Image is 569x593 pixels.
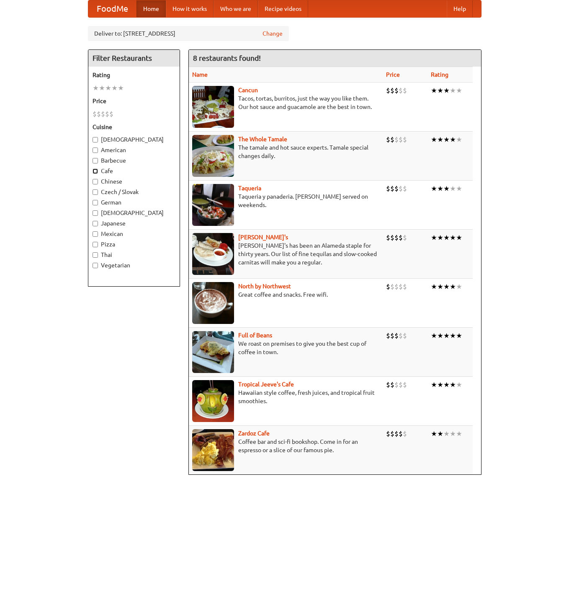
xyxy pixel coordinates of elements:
[403,233,407,242] li: $
[456,331,462,340] li: ★
[93,230,175,238] label: Mexican
[192,233,234,275] img: pedros.jpg
[443,233,450,242] li: ★
[394,331,399,340] li: $
[263,29,283,38] a: Change
[238,87,258,93] b: Cancun
[192,380,234,422] img: jeeves.jpg
[238,136,287,142] b: The Whole Tamale
[399,233,403,242] li: $
[192,192,379,209] p: Taqueria y panaderia. [PERSON_NAME] served on weekends.
[390,380,394,389] li: $
[431,233,437,242] li: ★
[390,86,394,95] li: $
[394,184,399,193] li: $
[93,158,98,163] input: Barbecue
[399,331,403,340] li: $
[437,429,443,438] li: ★
[403,429,407,438] li: $
[399,184,403,193] li: $
[386,282,390,291] li: $
[97,109,101,119] li: $
[93,179,98,184] input: Chinese
[437,233,443,242] li: ★
[192,429,234,471] img: zardoz.jpg
[431,429,437,438] li: ★
[399,135,403,144] li: $
[399,86,403,95] li: $
[386,71,400,78] a: Price
[93,168,98,174] input: Cafe
[403,86,407,95] li: $
[93,261,175,269] label: Vegetarian
[443,429,450,438] li: ★
[456,282,462,291] li: ★
[456,135,462,144] li: ★
[238,381,294,388] a: Tropical Jeeve's Cafe
[431,135,437,144] li: ★
[399,282,403,291] li: $
[101,109,105,119] li: $
[443,331,450,340] li: ★
[386,331,390,340] li: $
[93,252,98,258] input: Thai
[214,0,258,17] a: Who we are
[93,242,98,247] input: Pizza
[192,339,379,356] p: We roast on premises to give you the best cup of coffee in town.
[193,54,261,62] ng-pluralize: 8 restaurants found!
[99,83,105,93] li: ★
[456,429,462,438] li: ★
[394,282,399,291] li: $
[456,86,462,95] li: ★
[437,86,443,95] li: ★
[450,429,456,438] li: ★
[443,380,450,389] li: ★
[192,282,234,324] img: north.jpg
[450,233,456,242] li: ★
[238,332,272,339] a: Full of Beans
[450,135,456,144] li: ★
[450,184,456,193] li: ★
[431,86,437,95] li: ★
[93,135,175,144] label: [DEMOGRAPHIC_DATA]
[93,240,175,249] label: Pizza
[390,429,394,438] li: $
[93,263,98,268] input: Vegetarian
[93,167,175,175] label: Cafe
[437,380,443,389] li: ★
[394,429,399,438] li: $
[431,331,437,340] li: ★
[403,380,407,389] li: $
[456,184,462,193] li: ★
[192,184,234,226] img: taqueria.jpg
[93,219,175,228] label: Japanese
[93,188,175,196] label: Czech / Slovak
[192,94,379,111] p: Tacos, tortas, burritos, just the way you like them. Our hot sauce and guacamole are the best in ...
[394,233,399,242] li: $
[238,185,261,192] a: Taqueria
[450,380,456,389] li: ★
[386,184,390,193] li: $
[386,86,390,95] li: $
[390,184,394,193] li: $
[93,83,99,93] li: ★
[93,123,175,131] h5: Cuisine
[431,71,448,78] a: Rating
[192,143,379,160] p: The tamale and hot sauce experts. Tamale special changes daily.
[88,50,180,67] h4: Filter Restaurants
[93,71,175,79] h5: Rating
[258,0,308,17] a: Recipe videos
[443,184,450,193] li: ★
[93,109,97,119] li: $
[386,233,390,242] li: $
[399,429,403,438] li: $
[394,380,399,389] li: $
[93,221,98,226] input: Japanese
[192,290,379,299] p: Great coffee and snacks. Free wifi.
[238,234,288,241] a: [PERSON_NAME]'s
[386,380,390,389] li: $
[93,198,175,207] label: German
